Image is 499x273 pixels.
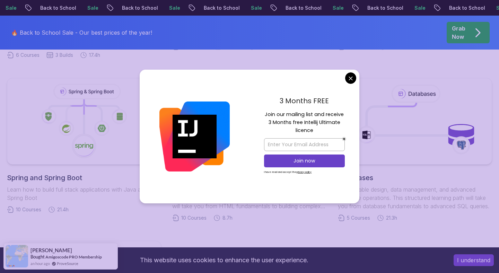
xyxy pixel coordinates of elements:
[338,185,492,210] p: Master table design, data management, and advanced database operations. This structured learning ...
[30,261,50,266] span: an hour ago
[30,254,45,259] span: Bought
[347,214,370,221] span: 5 Courses
[245,5,267,11] p: Sale
[7,78,161,213] a: Spring and Spring BootLearn how to build full stack applications with Java and Spring Boot10 Cour...
[6,245,28,267] img: provesource social proof notification image
[7,173,161,183] h2: Spring and Spring Boot
[222,214,233,221] span: 8.7h
[16,206,41,213] span: 10 Courses
[45,254,102,259] a: Amigoscode PRO Membership
[338,173,492,183] h2: Databases
[16,52,40,59] span: 6 Courses
[409,5,431,11] p: Sale
[5,253,443,268] div: This website uses cookies to enhance the user experience.
[57,206,69,213] span: 21.4h
[55,52,73,59] span: 3 Builds
[116,5,163,11] p: Back to School
[454,254,494,266] button: Accept cookies
[163,5,185,11] p: Sale
[280,5,327,11] p: Back to School
[386,214,397,221] span: 21.3h
[198,5,245,11] p: Back to School
[181,214,207,221] span: 10 Courses
[30,247,72,253] span: [PERSON_NAME]
[81,5,104,11] p: Sale
[7,185,161,202] p: Learn how to build full stack applications with Java and Spring Boot
[452,24,465,41] p: Grab Now
[89,52,100,59] span: 17.4h
[327,5,349,11] p: Sale
[11,28,152,37] p: 🔥 Back to School Sale - Our best prices of the year!
[361,5,409,11] p: Back to School
[443,5,490,11] p: Back to School
[57,261,78,266] a: ProveSource
[338,78,492,221] a: DatabasesMaster table design, data management, and advanced database operations. This structured ...
[34,5,81,11] p: Back to School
